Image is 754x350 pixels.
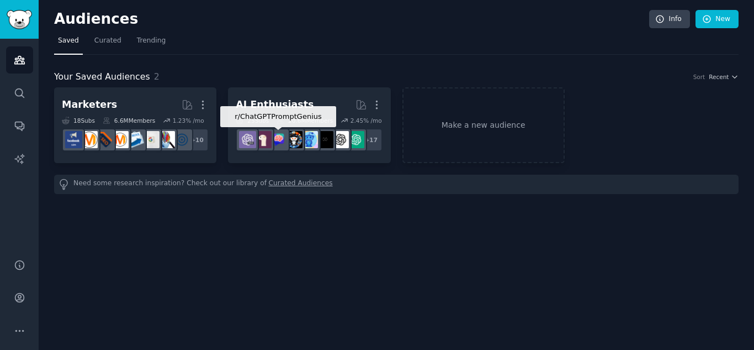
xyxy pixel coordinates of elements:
[127,131,144,148] img: Emailmarketing
[62,117,95,124] div: 18 Sub s
[81,131,98,148] img: content_marketing
[142,131,160,148] img: googleads
[285,131,302,148] img: aiArt
[269,179,333,190] a: Curated Audiences
[96,131,113,148] img: bigseo
[54,175,739,194] div: Need some research inspiration? Check out our library of
[347,131,364,148] img: ChatGPT
[54,87,216,163] a: Marketers18Subs6.6MMembers1.23% /mo+10OnlineMarketingMarketingResearchgoogleadsEmailmarketingAskM...
[7,10,32,29] img: GummySearch logo
[173,117,204,124] div: 1.23 % /mo
[236,117,269,124] div: 25 Sub s
[332,131,349,148] img: OpenAI
[649,10,690,29] a: Info
[111,131,129,148] img: AskMarketing
[91,32,125,55] a: Curated
[173,131,190,148] img: OnlineMarketing
[185,128,209,152] div: + 10
[316,131,333,148] img: ArtificialInteligence
[709,73,739,81] button: Recent
[359,128,383,152] div: + 17
[270,131,287,148] img: ChatGPTPromptGenius
[693,73,705,81] div: Sort
[351,117,382,124] div: 2.45 % /mo
[62,98,117,112] div: Marketers
[695,10,739,29] a: New
[301,131,318,148] img: artificial
[54,32,83,55] a: Saved
[254,131,272,148] img: LocalLLaMA
[228,87,390,163] a: AI Enthusiasts25Subs20.6MMembers2.45% /mor/ChatGPTPromptGenius+17ChatGPTOpenAIArtificialInteligen...
[239,131,256,148] img: ChatGPTPro
[277,117,333,124] div: 20.6M Members
[137,36,166,46] span: Trending
[65,131,82,148] img: FacebookAds
[54,70,150,84] span: Your Saved Audiences
[94,36,121,46] span: Curated
[54,11,649,28] h2: Audiences
[154,71,160,82] span: 2
[133,32,169,55] a: Trending
[158,131,175,148] img: MarketingResearch
[402,87,565,163] a: Make a new audience
[58,36,79,46] span: Saved
[103,117,155,124] div: 6.6M Members
[709,73,729,81] span: Recent
[236,98,314,112] div: AI Enthusiasts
